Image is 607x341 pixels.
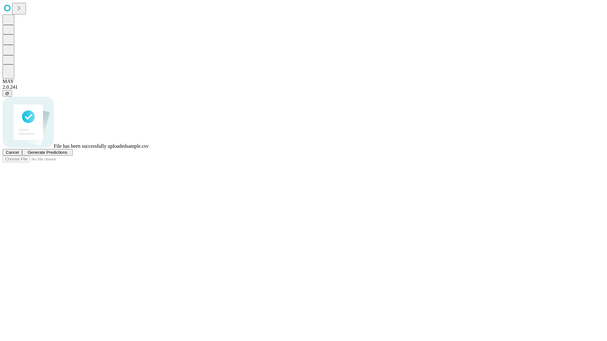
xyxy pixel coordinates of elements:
button: Cancel [3,149,22,156]
span: @ [5,91,9,96]
span: Generate Predictions [28,150,67,155]
div: MAY [3,79,604,84]
button: @ [3,90,12,97]
span: File has been successfully uploaded [54,143,126,149]
div: 2.0.241 [3,84,604,90]
span: sample.csv [126,143,149,149]
span: Cancel [6,150,19,155]
button: Generate Predictions [22,149,73,156]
